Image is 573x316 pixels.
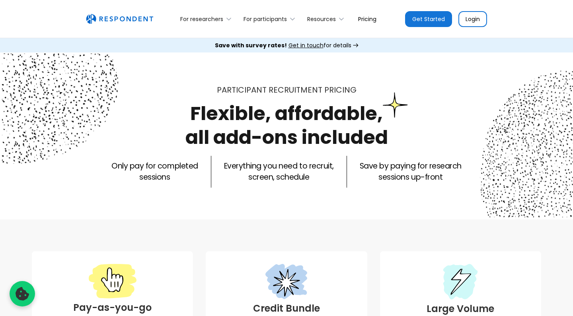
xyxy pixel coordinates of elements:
strong: Save with survey rates! [215,41,287,49]
div: For researchers [176,10,239,28]
h3: Pay-as-you-go [38,300,187,315]
h1: Flexible, affordable, all add-ons included [185,100,388,151]
a: Pricing [352,10,383,28]
img: Untitled UI logotext [86,14,153,24]
div: For researchers [180,15,223,23]
span: Get in touch [288,41,324,49]
p: Only pay for completed sessions [111,161,198,183]
p: Save by paying for research sessions up-front [360,161,462,183]
a: Get Started [405,11,452,27]
a: home [86,14,153,24]
div: For participants [239,10,303,28]
span: PRICING [324,84,357,95]
div: for details [215,41,351,49]
div: For participants [244,15,287,23]
h3: Credit Bundle [212,301,361,316]
div: Resources [303,10,352,28]
p: Everything you need to recruit, screen, schedule [224,161,334,183]
span: Participant recruitment [217,84,322,95]
h3: Large Volume [386,302,535,316]
div: Resources [307,15,336,23]
a: Login [458,11,487,27]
